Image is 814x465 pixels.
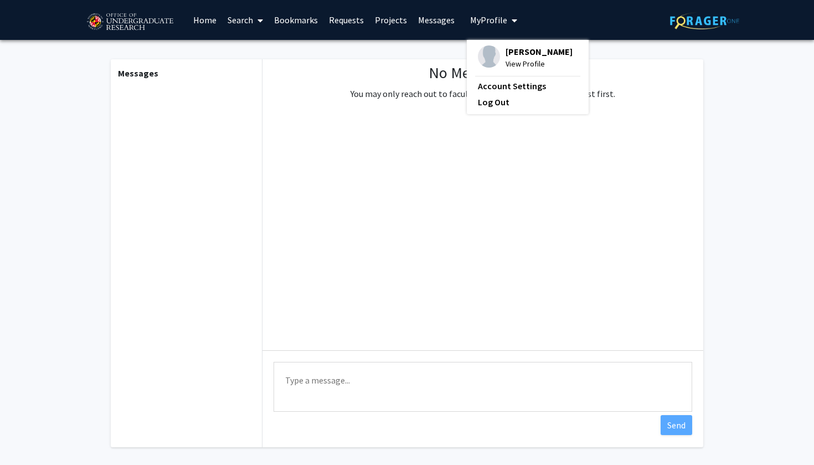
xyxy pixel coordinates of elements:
[413,1,460,39] a: Messages
[274,362,692,412] textarea: Message
[8,415,47,457] iframe: Chat
[83,8,177,36] img: University of Maryland Logo
[670,12,739,29] img: ForagerOne Logo
[351,64,615,83] h1: No Messages Yet
[478,45,573,70] div: Profile Picture[PERSON_NAME]View Profile
[470,14,507,25] span: My Profile
[506,58,573,70] span: View Profile
[222,1,269,39] a: Search
[478,95,578,109] a: Log Out
[478,79,578,93] a: Account Settings
[269,1,323,39] a: Bookmarks
[506,45,573,58] span: [PERSON_NAME]
[118,68,158,79] b: Messages
[661,415,692,435] button: Send
[478,45,500,68] img: Profile Picture
[323,1,369,39] a: Requests
[369,1,413,39] a: Projects
[188,1,222,39] a: Home
[351,87,615,100] p: You may only reach out to faculty that have received your request first.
